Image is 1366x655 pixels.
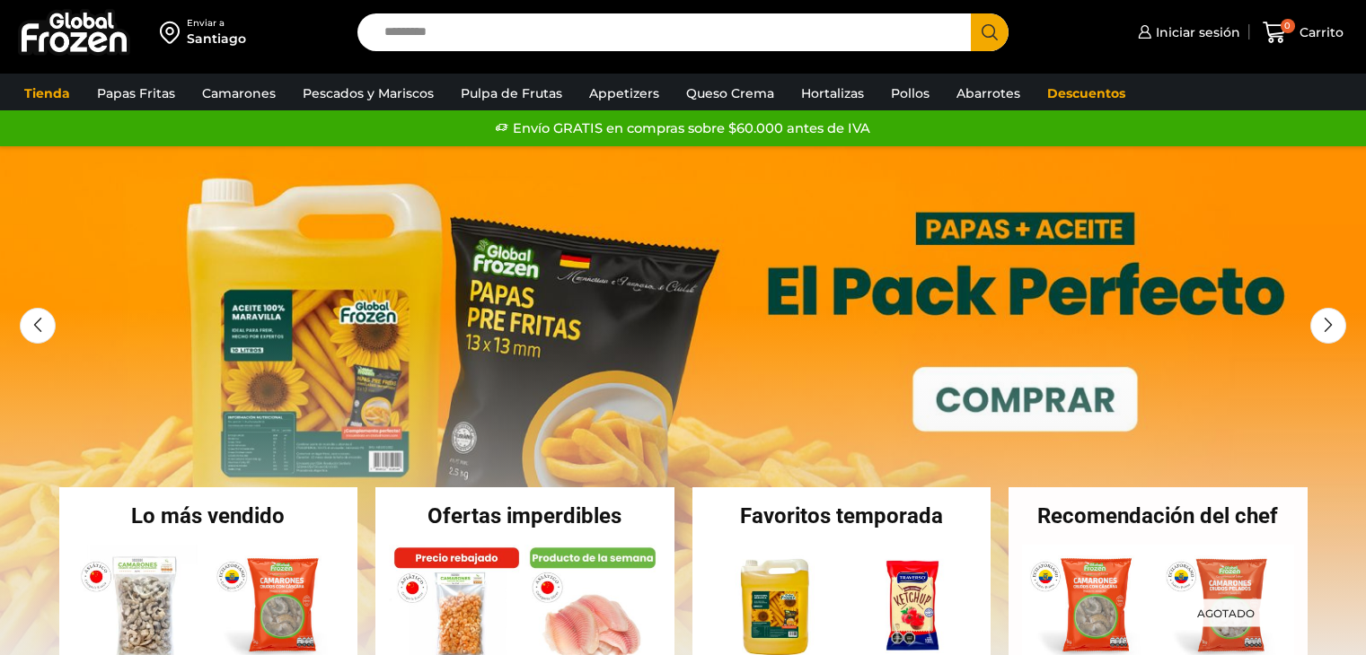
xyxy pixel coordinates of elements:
[1295,23,1344,41] span: Carrito
[1009,505,1308,527] h2: Recomendación del chef
[1281,19,1295,33] span: 0
[1133,14,1240,50] a: Iniciar sesión
[88,76,184,110] a: Papas Fritas
[792,76,873,110] a: Hortalizas
[187,30,246,48] div: Santiago
[1151,23,1240,41] span: Iniciar sesión
[193,76,285,110] a: Camarones
[677,76,783,110] a: Queso Crema
[15,76,79,110] a: Tienda
[1038,76,1134,110] a: Descuentos
[452,76,571,110] a: Pulpa de Frutas
[294,76,443,110] a: Pescados y Mariscos
[375,505,674,527] h2: Ofertas imperdibles
[947,76,1029,110] a: Abarrotes
[1258,12,1348,54] a: 0 Carrito
[1310,308,1346,344] div: Next slide
[1185,598,1267,626] p: Agotado
[580,76,668,110] a: Appetizers
[59,505,358,527] h2: Lo más vendido
[160,17,187,48] img: address-field-icon.svg
[692,505,991,527] h2: Favoritos temporada
[20,308,56,344] div: Previous slide
[971,13,1009,51] button: Search button
[882,76,939,110] a: Pollos
[187,17,246,30] div: Enviar a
